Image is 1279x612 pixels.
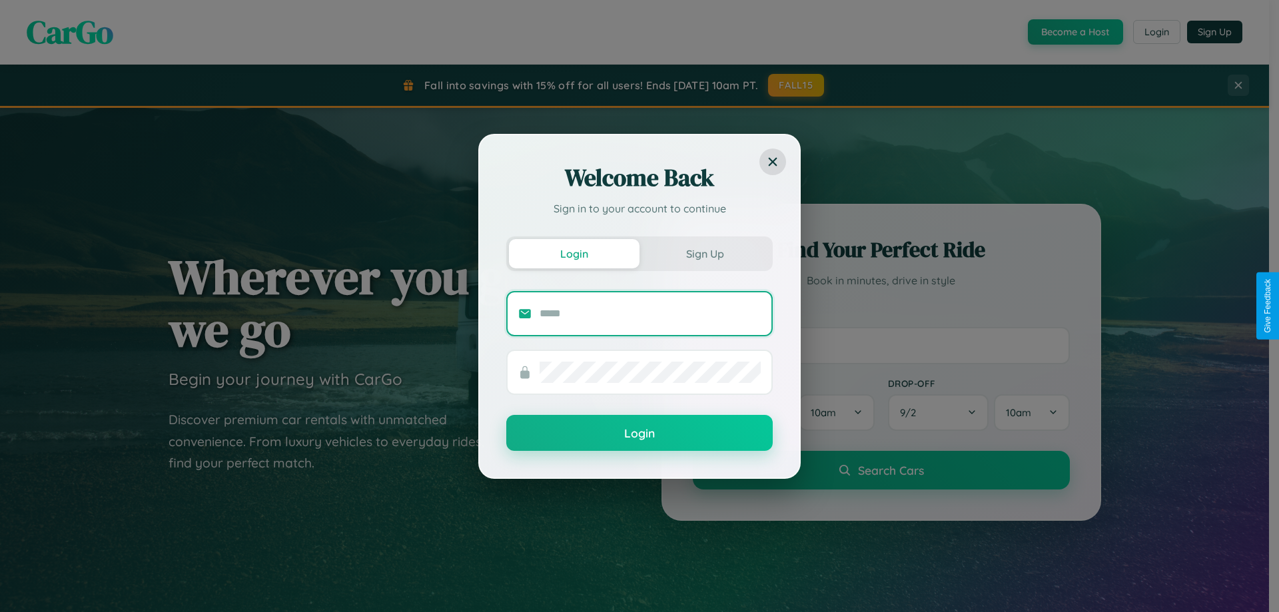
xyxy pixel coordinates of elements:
[506,162,773,194] h2: Welcome Back
[639,239,770,268] button: Sign Up
[506,415,773,451] button: Login
[509,239,639,268] button: Login
[506,200,773,216] p: Sign in to your account to continue
[1263,279,1272,333] div: Give Feedback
